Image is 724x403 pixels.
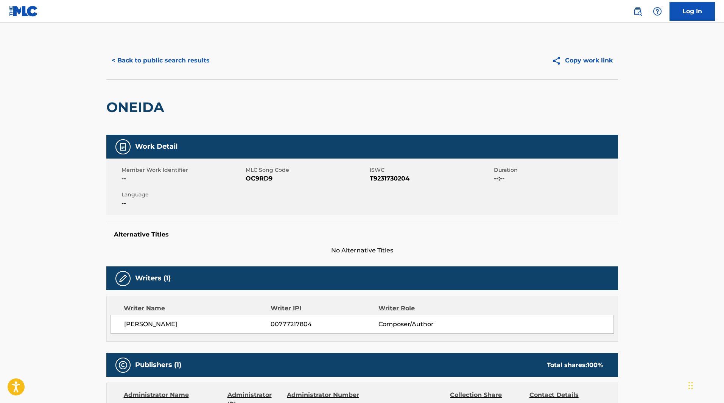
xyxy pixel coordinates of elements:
[686,367,724,403] div: Widget de chat
[121,166,244,174] span: Member Work Identifier
[587,361,603,369] span: 100 %
[121,174,244,183] span: --
[670,2,715,21] a: Log In
[118,142,128,151] img: Work Detail
[271,320,378,329] span: 00777217804
[547,51,618,70] button: Copy work link
[246,174,368,183] span: OC9RD9
[547,361,603,370] div: Total shares:
[378,304,476,313] div: Writer Role
[246,166,368,174] span: MLC Song Code
[370,166,492,174] span: ISWC
[378,320,476,329] span: Composer/Author
[630,4,645,19] a: Public Search
[494,166,616,174] span: Duration
[106,99,168,116] h2: ONEIDA
[686,367,724,403] iframe: Chat Widget
[106,246,618,255] span: No Alternative Titles
[135,274,171,283] h5: Writers (1)
[370,174,492,183] span: T9231730204
[121,199,244,208] span: --
[271,304,378,313] div: Writer IPI
[688,374,693,397] div: Glisser
[118,361,128,370] img: Publishers
[9,6,38,17] img: MLC Logo
[106,51,215,70] button: < Back to public search results
[552,56,565,65] img: Copy work link
[121,191,244,199] span: Language
[633,7,642,16] img: search
[653,7,662,16] img: help
[124,320,271,329] span: [PERSON_NAME]
[135,142,177,151] h5: Work Detail
[650,4,665,19] div: Help
[135,361,181,369] h5: Publishers (1)
[124,304,271,313] div: Writer Name
[494,174,616,183] span: --:--
[118,274,128,283] img: Writers
[114,231,610,238] h5: Alternative Titles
